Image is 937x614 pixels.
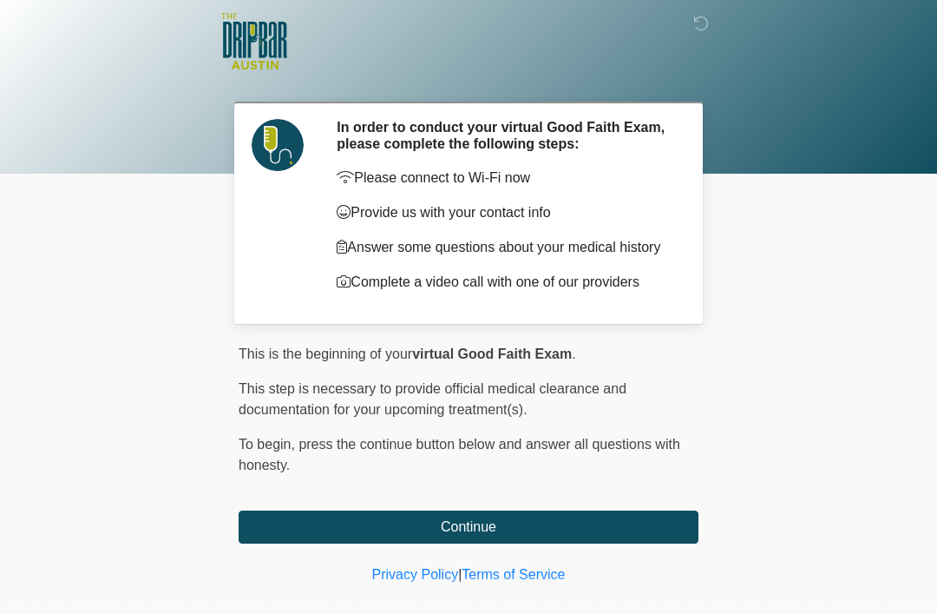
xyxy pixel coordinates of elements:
span: press the continue button below and answer all questions with honesty. [239,437,680,472]
span: To begin, [239,437,298,452]
img: The DRIPBaR - Austin The Domain Logo [221,13,287,69]
p: Provide us with your contact info [337,202,672,223]
img: Agent Avatar [252,119,304,171]
span: . [572,347,575,361]
p: Answer some questions about your medical history [337,237,672,258]
strong: virtual Good Faith Exam [412,347,572,361]
span: This is the beginning of your [239,347,412,361]
button: Continue [239,511,698,544]
a: Terms of Service [462,567,565,582]
p: Please connect to Wi-Fi now [337,168,672,188]
a: Privacy Policy [372,567,459,582]
a: | [458,567,462,582]
span: This step is necessary to provide official medical clearance and documentation for your upcoming ... [239,381,626,417]
p: Complete a video call with one of our providers [337,272,672,293]
h2: In order to conduct your virtual Good Faith Exam, please complete the following steps: [337,119,672,152]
